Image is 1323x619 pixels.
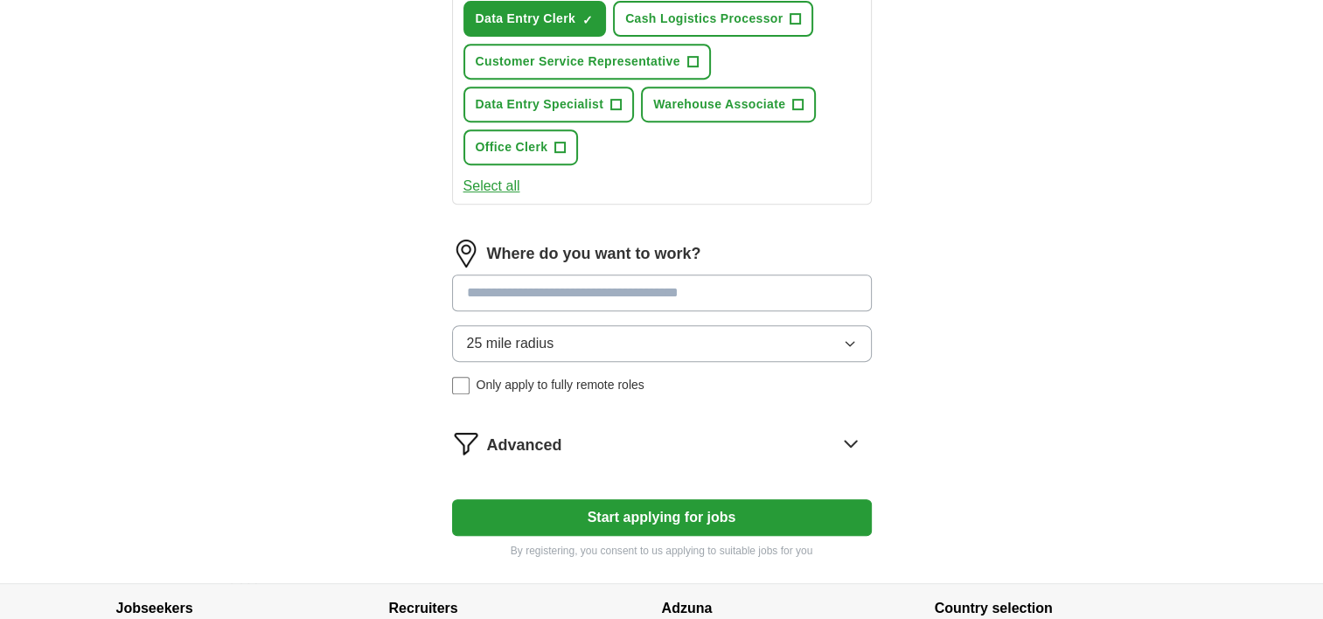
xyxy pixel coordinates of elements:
button: Start applying for jobs [452,499,872,536]
button: Warehouse Associate [641,87,816,122]
input: Only apply to fully remote roles [452,377,470,394]
label: Where do you want to work? [487,242,701,266]
span: Data Entry Specialist [476,95,604,114]
p: By registering, you consent to us applying to suitable jobs for you [452,543,872,559]
span: Office Clerk [476,138,548,156]
span: Cash Logistics Processor [625,10,783,28]
button: Customer Service Representative [463,44,711,80]
button: Data Entry Specialist [463,87,635,122]
button: Data Entry Clerk✓ [463,1,607,37]
span: 25 mile radius [467,333,554,354]
img: filter [452,429,480,457]
span: Data Entry Clerk [476,10,576,28]
span: Warehouse Associate [653,95,785,114]
span: ✓ [582,13,593,27]
button: Select all [463,176,520,197]
span: Advanced [487,434,562,457]
span: Only apply to fully remote roles [477,376,644,394]
button: Cash Logistics Processor [613,1,813,37]
span: Customer Service Representative [476,52,680,71]
button: Office Clerk [463,129,579,165]
button: 25 mile radius [452,325,872,362]
img: location.png [452,240,480,268]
